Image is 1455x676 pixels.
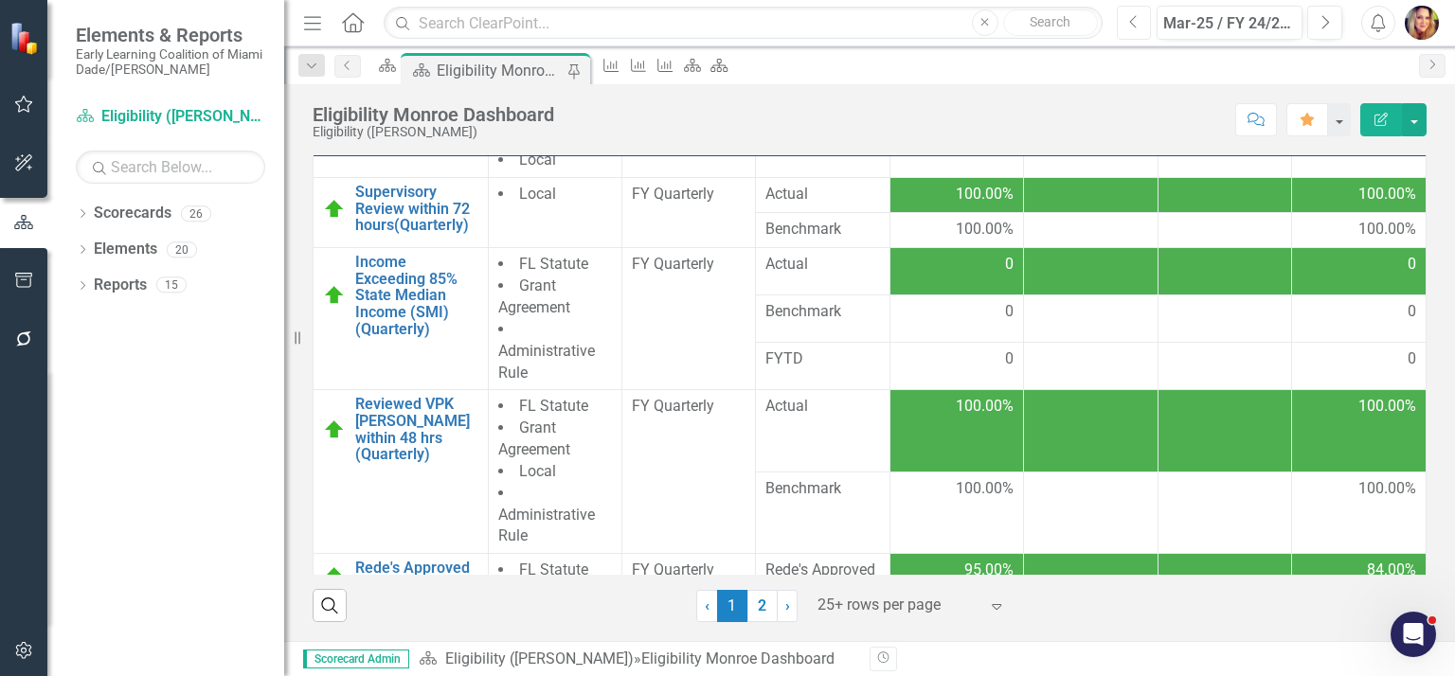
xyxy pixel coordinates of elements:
[1292,178,1427,213] td: Double-Click to Edit
[1157,6,1302,40] button: Mar-25 / FY 24/25-Q3
[1358,219,1416,240] span: 100.00%
[313,104,554,125] div: Eligibility Monroe Dashboard
[313,125,554,139] div: Eligibility ([PERSON_NAME])
[889,213,1023,248] td: Double-Click to Edit
[756,471,889,553] td: Double-Click to Edit
[632,396,745,418] div: FY Quarterly
[1292,248,1427,295] td: Double-Click to Edit
[1358,184,1416,205] span: 100.00%
[621,248,755,390] td: Double-Click to Edit
[1292,471,1427,553] td: Double-Click to Edit
[519,255,588,273] span: FL Statute
[519,560,588,578] span: FL Statute
[956,478,1014,500] span: 100.00%
[1005,301,1014,323] span: 0
[488,178,621,248] td: Double-Click to Edit
[964,560,1014,581] span: 95.00%
[314,248,489,390] td: Double-Click to Edit Right Click for Context Menu
[765,184,879,205] span: Actual
[355,184,478,234] a: Supervisory Review within 72 hours(Quarterly)
[1358,478,1416,500] span: 100.00%
[756,390,889,471] td: Double-Click to Edit
[632,560,745,581] div: FY Quarterly
[355,254,478,337] a: Income Exceeding 85% State Median Income (SMI) (Quarterly)
[1408,348,1416,370] span: 0
[355,560,478,593] a: Rede's Approved (Quarterly)
[785,596,790,614] span: ›
[889,471,1023,553] td: Double-Click to Edit
[323,565,346,588] img: Above Target
[1292,213,1427,248] td: Double-Click to Edit
[632,184,745,205] div: FY Quarterly
[519,462,556,480] span: Local
[621,390,755,554] td: Double-Click to Edit
[498,506,595,545] span: Administrative Rule
[641,649,835,667] div: Eligibility Monroe Dashboard
[498,276,570,316] span: Grant Agreement
[314,178,489,248] td: Double-Click to Edit Right Click for Context Menu
[632,254,745,276] div: FY Quarterly
[437,59,562,82] div: Eligibility Monroe Dashboard
[314,390,489,554] td: Double-Click to Edit Right Click for Context Menu
[323,418,346,441] img: Above Target
[765,301,879,323] span: Benchmark
[156,277,187,294] div: 15
[167,241,197,258] div: 20
[181,205,211,222] div: 26
[76,46,265,78] small: Early Learning Coalition of Miami Dade/[PERSON_NAME]
[519,185,556,203] span: Local
[94,239,157,260] a: Elements
[756,554,889,589] td: Double-Click to Edit
[419,649,855,670] div: »
[94,203,171,224] a: Scorecards
[9,21,44,55] img: ClearPoint Strategy
[889,295,1023,343] td: Double-Click to Edit
[956,184,1014,205] span: 100.00%
[889,178,1023,213] td: Double-Click to Edit
[488,390,621,554] td: Double-Click to Edit
[1292,390,1427,471] td: Double-Click to Edit
[1030,14,1070,29] span: Search
[956,219,1014,240] span: 100.00%
[488,248,621,390] td: Double-Click to Edit
[1408,301,1416,323] span: 0
[1005,254,1014,276] span: 0
[1163,12,1296,35] div: Mar-25 / FY 24/25-Q3
[1005,348,1014,370] span: 0
[1405,6,1439,40] img: Laurie Dunn
[765,396,879,418] span: Actual
[756,295,889,343] td: Double-Click to Edit
[445,649,634,667] a: Eligibility ([PERSON_NAME])
[765,219,879,240] span: Benchmark
[323,198,346,221] img: Above Target
[498,418,570,458] span: Grant Agreement
[76,24,265,46] span: Elements & Reports
[1408,254,1416,276] span: 0
[765,478,879,500] span: Benchmark
[1391,612,1436,657] iframe: Intercom live chat
[1292,554,1427,589] td: Double-Click to Edit
[1367,560,1416,581] span: 84.00%
[717,590,747,622] span: 1
[323,284,346,307] img: Above Target
[705,596,710,614] span: ‹
[756,213,889,248] td: Double-Click to Edit
[384,7,1102,40] input: Search ClearPoint...
[1358,396,1416,418] span: 100.00%
[765,560,879,581] span: Rede's Approved
[1003,9,1098,36] button: Search
[76,151,265,184] input: Search Below...
[519,397,588,415] span: FL Statute
[76,106,265,128] a: Eligibility ([PERSON_NAME])
[621,178,755,248] td: Double-Click to Edit
[303,649,409,668] span: Scorecard Admin
[765,254,879,276] span: Actual
[756,248,889,295] td: Double-Click to Edit
[498,342,595,382] span: Administrative Rule
[889,248,1023,295] td: Double-Click to Edit
[956,396,1014,418] span: 100.00%
[1292,295,1427,343] td: Double-Click to Edit
[94,275,147,296] a: Reports
[355,396,478,462] a: Reviewed VPK [PERSON_NAME] within 48 hrs (Quarterly)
